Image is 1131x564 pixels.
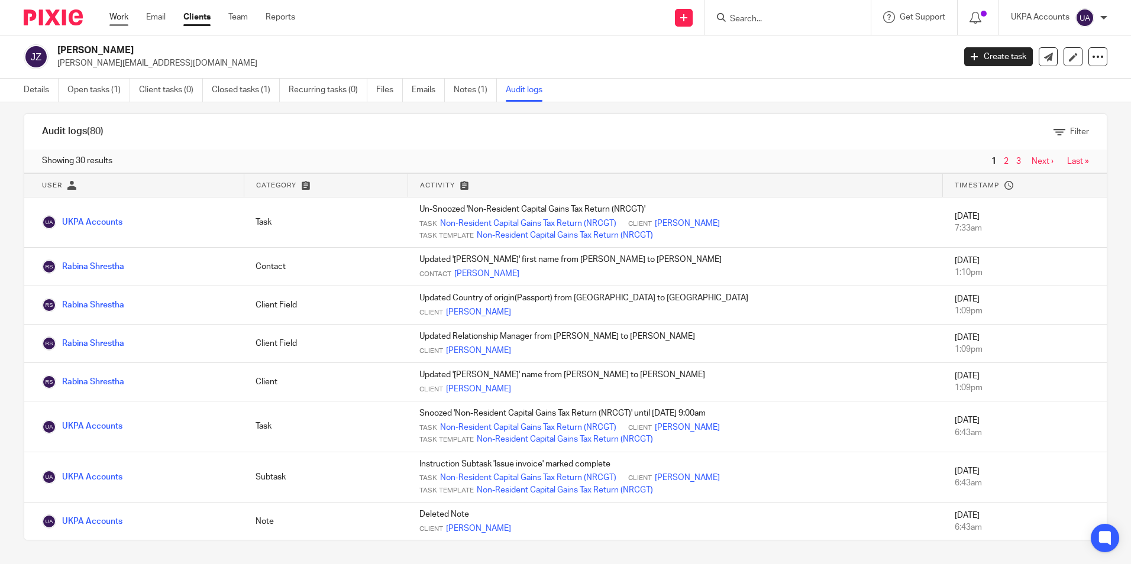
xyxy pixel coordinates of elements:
[955,182,999,189] span: Timestamp
[146,11,166,23] a: Email
[1067,157,1089,166] a: Last »
[1016,157,1021,166] a: 3
[943,248,1107,286] td: [DATE]
[109,11,128,23] a: Work
[24,9,83,25] img: Pixie
[446,345,511,356] a: [PERSON_NAME]
[943,325,1107,363] td: [DATE]
[964,47,1033,66] a: Create task
[42,298,56,312] img: Rabina Shrestha
[57,44,768,57] h2: [PERSON_NAME]
[943,363,1107,401] td: [DATE]
[943,503,1107,541] td: [DATE]
[212,79,280,102] a: Closed tasks (1)
[900,13,945,21] span: Get Support
[655,422,720,433] a: [PERSON_NAME]
[955,521,1095,533] div: 6:43am
[955,477,1095,489] div: 6:43am
[655,472,720,484] a: [PERSON_NAME]
[477,433,653,445] a: Non-Resident Capital Gains Tax Return (NRCGT)
[419,486,474,495] span: Task Template
[729,14,835,25] input: Search
[628,474,652,483] span: Client
[477,229,653,241] a: Non-Resident Capital Gains Tax Return (NRCGT)
[1075,8,1094,27] img: svg%3E
[139,79,203,102] a: Client tasks (0)
[42,155,112,167] span: Showing 30 results
[42,260,56,274] img: Rabina Shrestha
[943,286,1107,325] td: [DATE]
[955,305,1095,317] div: 1:09pm
[244,197,408,248] td: Task
[1070,128,1089,136] span: Filter
[440,422,616,433] a: Non-Resident Capital Gains Tax Return (NRCGT)
[988,154,999,168] span: 1
[419,346,443,356] span: Client
[408,401,943,452] td: Snoozed 'Non-Resident Capital Gains Tax Return (NRCGT)' until [DATE] 9:00am
[42,336,56,351] img: Rabina Shrestha
[57,57,946,69] p: [PERSON_NAME][EMAIL_ADDRESS][DOMAIN_NAME]
[943,197,1107,248] td: [DATE]
[42,420,56,434] img: UKPA Accounts
[943,401,1107,452] td: [DATE]
[67,79,130,102] a: Open tasks (1)
[419,231,474,241] span: Task Template
[446,523,511,534] a: [PERSON_NAME]
[440,472,616,484] a: Non-Resident Capital Gains Tax Return (NRCGT)
[42,470,56,484] img: UKPA Accounts
[376,79,403,102] a: Files
[655,218,720,229] a: [PERSON_NAME]
[419,524,443,534] span: Client
[87,127,104,136] span: (80)
[408,363,943,401] td: Updated '[PERSON_NAME]' name from [PERSON_NAME] to [PERSON_NAME]
[420,182,455,189] span: Activity
[42,422,122,430] a: UKPA Accounts
[477,484,653,496] a: Non-Resident Capital Gains Tax Return (NRCGT)
[42,473,122,481] a: UKPA Accounts
[42,182,62,189] span: User
[628,219,652,229] span: Client
[955,222,1095,234] div: 7:33am
[42,125,104,138] h1: Audit logs
[42,375,56,389] img: Rabina Shrestha
[183,11,211,23] a: Clients
[955,267,1095,278] div: 1:10pm
[244,452,408,502] td: Subtask
[244,363,408,401] td: Client
[42,215,56,229] img: UKPA Accounts
[244,325,408,363] td: Client Field
[42,262,124,271] a: Rabina Shrestha
[419,270,451,279] span: Contact
[1011,11,1069,23] p: UKPA Accounts
[408,286,943,325] td: Updated Country of origin(Passport) from [GEOGRAPHIC_DATA] to [GEOGRAPHIC_DATA]
[244,503,408,541] td: Note
[419,308,443,317] span: Client
[289,79,367,102] a: Recurring tasks (0)
[419,435,474,445] span: Task Template
[42,517,122,526] a: UKPA Accounts
[446,383,511,395] a: [PERSON_NAME]
[506,79,551,102] a: Audit logs
[408,325,943,363] td: Updated Relationship Manager from [PERSON_NAME] to [PERSON_NAME]
[256,182,296,189] span: Category
[412,79,445,102] a: Emails
[266,11,295,23] a: Reports
[955,427,1095,439] div: 6:43am
[955,343,1095,355] div: 1:09pm
[440,218,616,229] a: Non-Resident Capital Gains Tax Return (NRCGT)
[408,248,943,286] td: Updated '[PERSON_NAME]' first name from [PERSON_NAME] to [PERSON_NAME]
[244,286,408,325] td: Client Field
[24,44,49,69] img: svg%3E
[244,401,408,452] td: Task
[42,514,56,529] img: UKPA Accounts
[1032,157,1054,166] a: Next ›
[42,339,124,348] a: Rabina Shrestha
[244,248,408,286] td: Contact
[408,503,943,541] td: Deleted Note
[419,385,443,394] span: Client
[42,301,124,309] a: Rabina Shrestha
[419,474,437,483] span: Task
[988,157,1089,166] nav: pager
[446,306,511,318] a: [PERSON_NAME]
[419,219,437,229] span: Task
